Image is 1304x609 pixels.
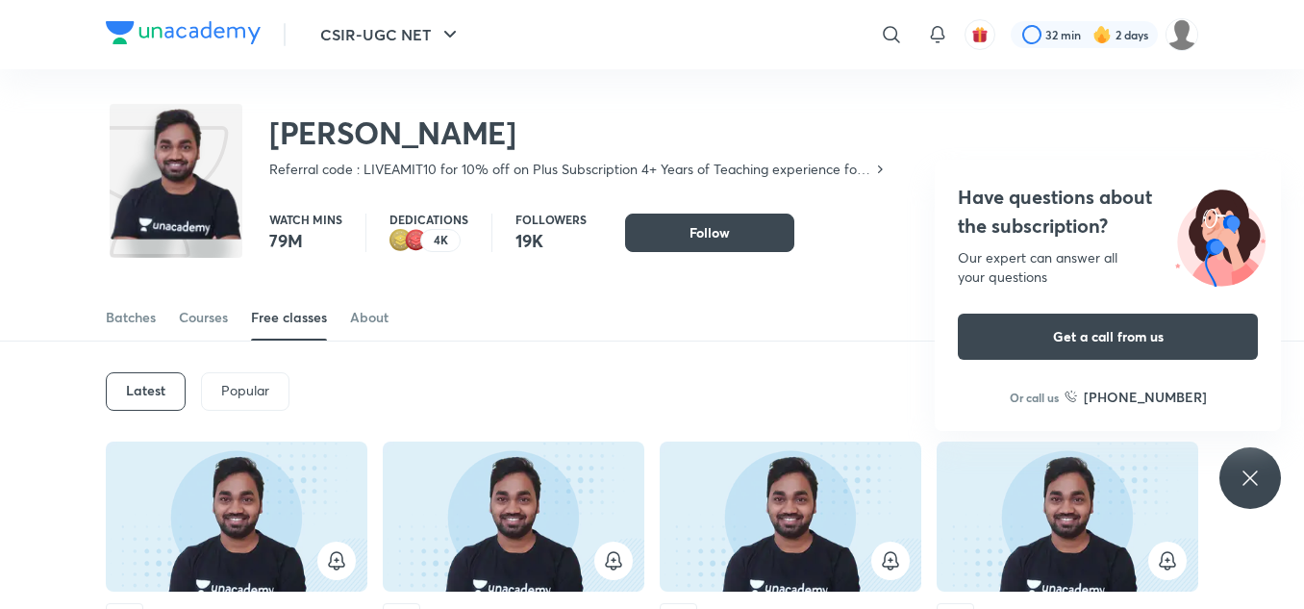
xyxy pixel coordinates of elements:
p: 19K [515,229,587,252]
img: educator badge2 [389,229,413,252]
h6: [PHONE_NUMBER] [1084,387,1207,407]
img: streak [1092,25,1112,44]
img: educator badge1 [405,229,428,252]
span: Follow [690,223,730,242]
div: Courses [179,308,228,327]
h4: Have questions about the subscription? [958,183,1258,241]
img: Company Logo [106,21,261,44]
button: CSIR-UGC NET [309,15,473,54]
p: Or call us [1010,389,1059,406]
p: Referral code : LIVEAMIT10 for 10% off on Plus Subscription 4+ Years of Teaching experience for I... [269,160,872,179]
p: Watch mins [269,214,342,225]
button: avatar [965,19,995,50]
a: Free classes [251,294,327,341]
h6: Latest [126,383,165,398]
div: Free classes [251,308,327,327]
a: Courses [179,294,228,341]
button: Follow [625,214,794,252]
a: Batches [106,294,156,341]
p: Dedications [389,214,468,225]
img: ttu_illustration_new.svg [1160,183,1281,287]
button: Get a call from us [958,314,1258,360]
div: About [350,308,389,327]
p: Popular [221,383,269,398]
p: 79M [269,229,342,252]
img: avatar [971,26,989,43]
p: 4K [434,234,448,247]
img: roshni [1166,18,1198,51]
a: About [350,294,389,341]
div: Batches [106,308,156,327]
h2: [PERSON_NAME] [269,114,888,152]
a: [PHONE_NUMBER] [1065,387,1207,407]
div: Our expert can answer all your questions [958,248,1258,287]
a: Company Logo [106,21,261,49]
p: Followers [515,214,587,225]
